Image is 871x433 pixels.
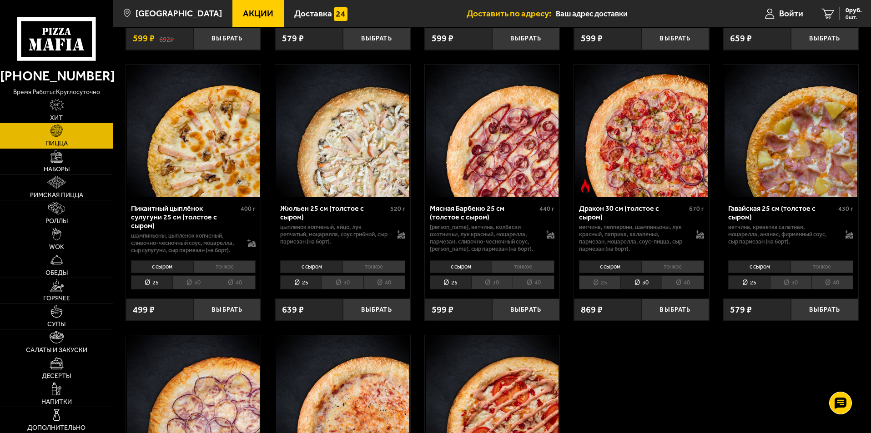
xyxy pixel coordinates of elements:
[342,260,405,273] li: тонкое
[620,275,662,289] li: 30
[334,7,347,21] img: 15daf4d41897b9f0e9f617042186c801.svg
[728,204,836,221] div: Гавайская 25 см (толстое с сыром)
[133,34,155,43] span: 599 ₽
[127,65,260,197] img: Пикантный цыплёнок сулугуни 25 см (толстое с сыром)
[539,205,554,213] span: 440 г
[846,7,862,14] span: 0 руб.
[42,373,71,379] span: Десерты
[730,305,752,314] span: 579 ₽
[45,140,68,147] span: Пицца
[193,299,261,321] button: Выбрать
[426,65,559,197] img: Мясная Барбекю 25 см (толстое с сыром)
[41,399,72,405] span: Напитки
[492,299,559,321] button: Выбрать
[343,28,410,50] button: Выбрать
[136,9,222,18] span: [GEOGRAPHIC_DATA]
[430,224,538,253] p: [PERSON_NAME], ветчина, колбаски охотничьи, лук красный, моцарелла, пармезан, сливочно-чесночный ...
[50,115,63,121] span: Хит
[728,224,836,245] p: ветчина, креветка салатная, моцарелла, ананас, фирменный соус, сыр пармезан (на борт).
[26,347,87,353] span: Салаты и закуски
[575,65,708,197] img: Дракон 30 см (толстое с сыром)
[172,275,214,289] li: 30
[838,205,853,213] span: 430 г
[322,275,363,289] li: 30
[276,65,409,197] img: Жюльен 25 см (толстое с сыром)
[131,204,239,230] div: Пикантный цыплёнок сулугуни 25 см (толстое с сыром)
[243,9,273,18] span: Акции
[581,34,603,43] span: 599 ₽
[689,205,704,213] span: 670 г
[430,204,538,221] div: Мясная Барбекю 25 см (толстое с сыром)
[790,260,853,273] li: тонкое
[280,204,388,221] div: Жюльен 25 см (толстое с сыром)
[846,15,862,20] span: 0 шт.
[27,425,86,431] span: Дополнительно
[791,28,858,50] button: Выбрать
[390,205,405,213] span: 520 г
[159,34,174,43] s: 692 ₽
[581,305,603,314] span: 869 ₽
[723,65,858,197] a: Гавайская 25 см (толстое с сыром)
[47,321,65,328] span: Супы
[432,34,453,43] span: 599 ₽
[343,299,410,321] button: Выбрать
[579,179,592,193] img: Острое блюдо
[579,224,687,253] p: ветчина, пепперони, шампиньоны, лук красный, паприка, халапеньо, пармезан, моцарелла, соус-пицца,...
[662,275,704,289] li: 40
[282,34,304,43] span: 579 ₽
[641,260,704,273] li: тонкое
[363,275,405,289] li: 40
[574,65,709,197] a: Острое блюдоДракон 30 см (толстое с сыром)
[133,305,155,314] span: 499 ₽
[791,299,858,321] button: Выбрать
[131,232,239,254] p: шампиньоны, цыпленок копченый, сливочно-чесночный соус, моцарелла, сыр сулугуни, сыр пармезан (на...
[193,260,256,273] li: тонкое
[275,65,410,197] a: Жюльен 25 см (толстое с сыром)
[556,5,730,22] input: Ваш адрес доставки
[193,28,261,50] button: Выбрать
[214,275,256,289] li: 40
[471,275,513,289] li: 30
[430,275,471,289] li: 25
[579,260,641,273] li: с сыром
[280,260,342,273] li: с сыром
[280,275,322,289] li: 25
[294,9,332,18] span: Доставка
[131,260,193,273] li: с сыром
[467,9,556,18] span: Доставить по адресу:
[579,204,687,221] div: Дракон 30 см (толстое с сыром)
[425,65,560,197] a: Мясная Барбекю 25 см (толстое с сыром)
[779,9,803,18] span: Войти
[641,28,709,50] button: Выбрать
[728,275,770,289] li: 25
[513,275,554,289] li: 40
[280,224,388,245] p: цыпленок копченый, яйцо, лук репчатый, моцарелла, соус грибной, сыр пармезан (на борт).
[282,305,304,314] span: 639 ₽
[44,166,70,173] span: Наборы
[770,275,811,289] li: 30
[126,65,261,197] a: Пикантный цыплёнок сулугуни 25 см (толстое с сыром)
[811,275,853,289] li: 40
[30,192,83,199] span: Римская пицца
[43,295,70,302] span: Горячее
[430,260,492,273] li: с сыром
[49,244,64,250] span: WOK
[131,275,172,289] li: 25
[241,205,256,213] span: 400 г
[492,28,559,50] button: Выбрать
[45,218,68,224] span: Роллы
[728,260,790,273] li: с сыром
[432,305,453,314] span: 599 ₽
[579,275,620,289] li: 25
[725,65,857,197] img: Гавайская 25 см (толстое с сыром)
[492,260,554,273] li: тонкое
[641,299,709,321] button: Выбрать
[730,34,752,43] span: 659 ₽
[45,270,68,276] span: Обеды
